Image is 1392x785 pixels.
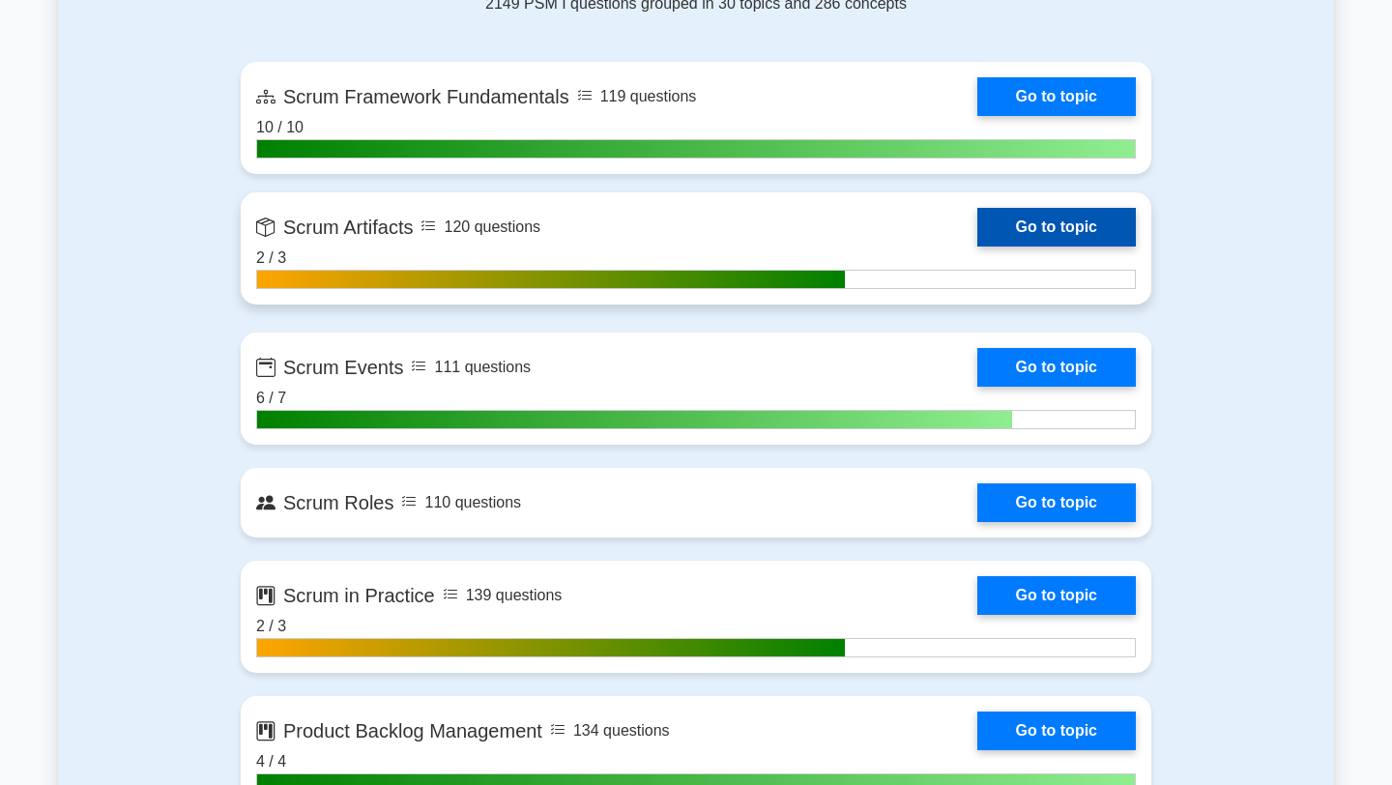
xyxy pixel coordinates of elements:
[977,483,1136,522] a: Go to topic
[977,77,1136,116] a: Go to topic
[977,348,1136,387] a: Go to topic
[977,208,1136,247] a: Go to topic
[977,712,1136,750] a: Go to topic
[977,576,1136,615] a: Go to topic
